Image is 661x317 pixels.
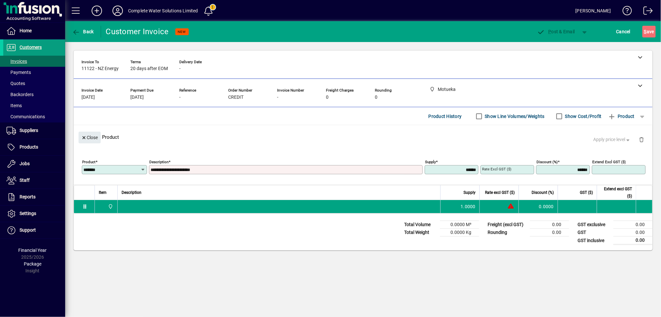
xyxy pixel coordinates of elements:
[77,134,102,140] app-page-header-button: Close
[7,92,34,97] span: Backorders
[426,110,464,122] button: Product History
[375,95,377,100] span: 0
[601,185,632,200] span: Extend excl GST ($)
[179,66,181,71] span: -
[81,95,95,100] span: [DATE]
[639,1,653,22] a: Logout
[642,26,656,37] button: Save
[440,221,479,229] td: 0.0000 M³
[634,132,649,147] button: Delete
[130,66,168,71] span: 20 days after EOM
[7,114,45,119] span: Communications
[122,189,141,196] span: Description
[484,113,545,120] label: Show Line Volumes/Weights
[130,95,144,100] span: [DATE]
[592,160,626,164] mat-label: Extend excl GST ($)
[20,194,36,199] span: Reports
[3,100,65,111] a: Items
[534,26,578,37] button: Post & Email
[532,189,554,196] span: Discount (%)
[429,111,462,122] span: Product History
[482,167,511,171] mat-label: Rate excl GST ($)
[618,1,632,22] a: Knowledge Base
[537,29,575,34] span: ost & Email
[3,172,65,189] a: Staff
[484,229,530,237] td: Rounding
[20,178,30,183] span: Staff
[3,23,65,39] a: Home
[564,113,602,120] label: Show Cost/Profit
[86,5,107,17] button: Add
[530,229,569,237] td: 0.00
[616,26,631,37] span: Cancel
[613,229,653,237] td: 0.00
[615,26,632,37] button: Cancel
[106,203,114,210] span: Motueka
[519,200,558,213] td: 0.0000
[461,203,476,210] span: 1.0000
[70,26,95,37] button: Back
[128,6,198,16] div: Complete Water Solutions Limited
[425,160,436,164] mat-label: Supply
[20,45,42,50] span: Customers
[82,160,95,164] mat-label: Product
[440,229,479,237] td: 0.0000 Kg
[3,222,65,238] a: Support
[149,160,169,164] mat-label: Description
[65,26,101,37] app-page-header-button: Back
[644,26,654,37] span: ave
[576,6,611,16] div: [PERSON_NAME]
[7,103,22,108] span: Items
[574,229,613,237] td: GST
[634,137,649,142] app-page-header-button: Delete
[3,189,65,205] a: Reports
[178,30,186,34] span: NEW
[7,81,25,86] span: Quotes
[574,221,613,229] td: GST exclusive
[3,139,65,155] a: Products
[591,134,634,146] button: Apply price level
[106,26,169,37] div: Customer Invoice
[228,95,243,100] span: CREDIT
[20,227,36,233] span: Support
[99,189,107,196] span: Item
[24,261,41,267] span: Package
[3,67,65,78] a: Payments
[3,89,65,100] a: Backorders
[326,95,329,100] span: 0
[536,160,558,164] mat-label: Discount (%)
[74,125,653,149] div: Product
[107,5,128,17] button: Profile
[3,78,65,89] a: Quotes
[401,221,440,229] td: Total Volume
[594,136,631,143] span: Apply price level
[3,122,65,139] a: Suppliers
[485,189,515,196] span: Rate excl GST ($)
[3,56,65,67] a: Invoices
[613,237,653,245] td: 0.00
[20,128,38,133] span: Suppliers
[81,132,98,143] span: Close
[401,229,440,237] td: Total Weight
[179,95,181,100] span: -
[72,29,94,34] span: Back
[7,59,27,64] span: Invoices
[20,144,38,150] span: Products
[3,156,65,172] a: Jobs
[20,28,32,33] span: Home
[613,221,653,229] td: 0.00
[484,221,530,229] td: Freight (excl GST)
[20,211,36,216] span: Settings
[79,132,101,143] button: Close
[81,66,119,71] span: 11122 - NZ Energy
[19,248,47,253] span: Financial Year
[574,237,613,245] td: GST inclusive
[7,70,31,75] span: Payments
[277,95,278,100] span: -
[644,29,647,34] span: S
[3,111,65,122] a: Communications
[530,221,569,229] td: 0.00
[463,189,476,196] span: Supply
[20,161,30,166] span: Jobs
[580,189,593,196] span: GST ($)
